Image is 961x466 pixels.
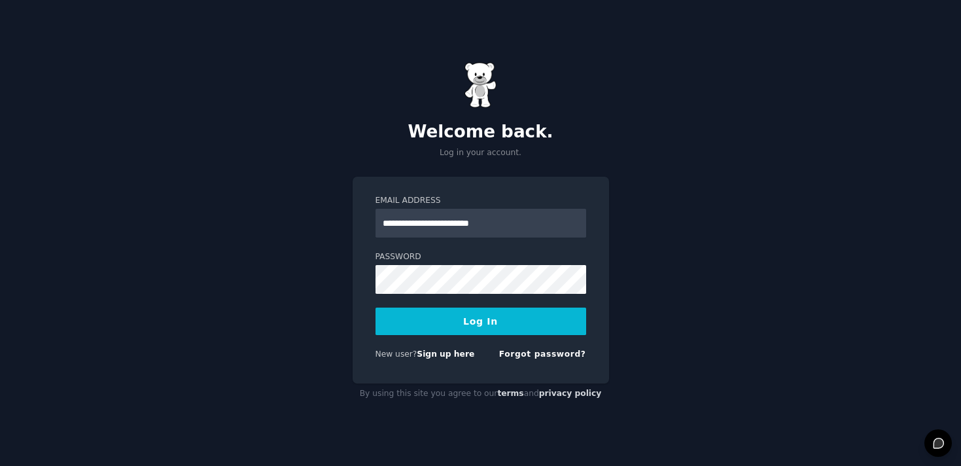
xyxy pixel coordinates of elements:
a: Forgot password? [499,349,586,359]
a: terms [497,389,523,398]
a: privacy policy [539,389,602,398]
span: New user? [376,349,417,359]
img: Gummy Bear [464,62,497,108]
h2: Welcome back. [353,122,609,143]
a: Sign up here [417,349,474,359]
label: Password [376,251,586,263]
div: By using this site you agree to our and [353,384,609,404]
label: Email Address [376,195,586,207]
button: Log In [376,308,586,335]
p: Log in your account. [353,147,609,159]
